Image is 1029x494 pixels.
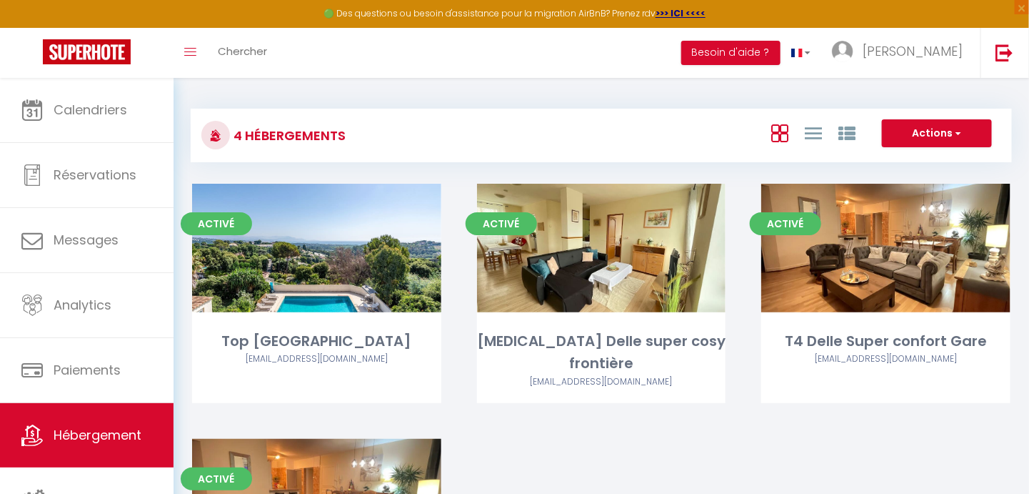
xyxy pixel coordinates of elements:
[466,212,537,235] span: Activé
[54,101,127,119] span: Calendriers
[656,7,706,19] a: >>> ICI <<<<
[43,39,131,64] img: Super Booking
[805,121,822,144] a: Vue en Liste
[681,41,780,65] button: Besoin d'aide ?
[181,212,252,235] span: Activé
[995,44,1013,61] img: logout
[207,28,278,78] a: Chercher
[192,352,441,366] div: Airbnb
[477,330,726,375] div: [MEDICAL_DATA] Delle super cosy frontière
[181,468,252,490] span: Activé
[54,361,121,379] span: Paiements
[54,231,119,249] span: Messages
[761,352,1010,366] div: Airbnb
[54,296,111,314] span: Analytics
[230,119,346,152] h3: 4 Hébergements
[761,330,1010,352] div: T4 Delle Super confort Gare
[477,375,726,389] div: Airbnb
[821,28,980,78] a: ... [PERSON_NAME]
[771,121,788,144] a: Vue en Box
[192,330,441,352] div: Top [GEOGRAPHIC_DATA]
[832,41,853,62] img: ...
[838,121,855,144] a: Vue par Groupe
[54,426,141,444] span: Hébergement
[863,42,963,60] span: [PERSON_NAME]
[54,166,136,184] span: Réservations
[218,44,267,59] span: Chercher
[750,212,821,235] span: Activé
[882,119,992,148] button: Actions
